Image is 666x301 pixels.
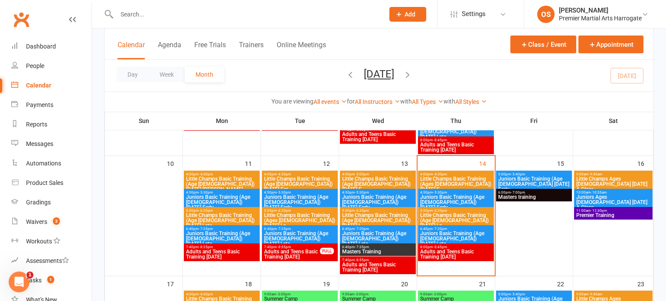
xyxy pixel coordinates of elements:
span: - 5:00pm [355,172,369,176]
span: Juniors Basic Training (Age [DEMOGRAPHIC_DATA]) [DATE] Late [420,231,492,246]
th: Tue [261,112,339,130]
span: - 9:45am [588,172,602,176]
div: 21 [479,276,495,291]
span: 9:00am [342,292,414,296]
span: - 4:30pm [277,172,291,176]
span: 8:00pm [420,138,492,142]
a: Calendar [11,76,91,95]
span: 4:00pm [342,172,414,176]
div: Messages [26,140,53,147]
a: All Styles [455,98,487,105]
span: Add [405,11,415,18]
span: Adults and Teens Basic Training [DATE] [420,249,492,259]
span: Adults and Teens Basic Training [DATE] [264,249,320,259]
a: Dashboard [11,37,91,56]
span: - 9:45am [588,292,602,296]
strong: for [347,98,355,105]
span: - 12:30pm [591,209,607,213]
span: Premier Training [576,213,651,218]
span: 6:00pm [498,191,570,194]
th: Mon [183,112,261,130]
span: Masters training [498,194,570,200]
span: - 5:30pm [199,191,213,194]
span: 10:00am [576,191,651,194]
span: Adults and Teens Basic Training [DATE] [342,262,414,272]
button: Add [389,7,426,22]
span: 4:00pm [420,172,492,176]
span: Juniors Basic Training (Age [DEMOGRAPHIC_DATA]) [DATE] Late [186,231,258,246]
a: Product Sales [11,173,91,193]
iframe: Intercom live chat [9,272,29,292]
span: 6:40pm [264,227,336,231]
span: 7:40pm [264,245,320,249]
span: 8:00pm [420,245,492,249]
button: Appointment [578,36,643,53]
button: Agenda [158,41,181,59]
div: 17 [167,276,183,291]
span: - 4:30pm [199,172,213,176]
div: People [26,62,44,69]
button: Class / Event [510,36,576,53]
strong: with [400,98,412,105]
span: - 4:30pm [433,172,447,176]
span: - 7:25pm [199,227,213,231]
span: 4:00pm [264,172,336,176]
div: 12 [323,156,339,170]
div: Waivers [26,218,47,225]
span: 3 [53,217,60,225]
th: Fri [495,112,573,130]
span: Adults and Teens Basic Training [DATE] [420,142,492,152]
span: Juniors Basic Training (Age [DEMOGRAPHIC_DATA]) [DATE] Early [186,194,258,210]
span: Juniors Basic Training (Age [DEMOGRAPHIC_DATA]) [DATE] Early [264,194,336,210]
span: Juniors Basic Training (Age [DEMOGRAPHIC_DATA]) [DATE] Late [264,231,336,246]
span: - 5:30pm [355,191,369,194]
span: - 6:20pm [199,209,213,213]
button: Day [117,67,149,82]
a: All events [313,98,347,105]
span: 7:40pm [342,258,414,262]
span: 6:40pm [342,245,414,249]
span: - 3:00pm [276,292,291,296]
span: 4:00pm [186,172,258,176]
span: 5:50pm [264,209,336,213]
span: - 3:00pm [354,292,369,296]
span: - 8:45pm [433,245,447,249]
span: - 7:20pm [355,227,369,231]
span: 4:50pm [186,191,258,194]
span: - 6:20pm [277,209,291,213]
div: Workouts [26,238,52,245]
div: 14 [479,156,495,170]
span: - 10:55am [591,191,607,194]
a: Assessments [11,251,91,271]
span: - 3:00pm [432,292,447,296]
a: Clubworx [10,9,32,30]
button: Calendar [118,41,145,59]
strong: with [444,98,455,105]
span: Little Champs Ages [DEMOGRAPHIC_DATA] [DATE] A Class [576,176,651,192]
span: 6:40pm [342,227,414,231]
button: Free Trials [194,41,226,59]
span: 5:50pm [186,209,258,213]
span: 9:00am [576,172,651,176]
a: Payments [11,95,91,115]
span: Little Champs Basic Training (Age [DEMOGRAPHIC_DATA]) [DATE] L... [342,213,414,228]
div: 15 [557,156,573,170]
span: 11:00am [576,209,651,213]
span: Little Champs Basic Training (Age [DEMOGRAPHIC_DATA]) [DATE] [PERSON_NAME]... [186,176,258,192]
a: Reports [11,115,91,134]
span: - 6:20pm [355,209,369,213]
span: - 8:25pm [199,245,213,249]
div: [PERSON_NAME] [559,6,642,14]
div: 20 [401,276,417,291]
span: - 4:30pm [199,292,213,296]
div: 10 [167,156,183,170]
input: Search... [114,8,378,20]
strong: You are viewing [271,98,313,105]
span: Adults and Teens Basic Training [DATE] [342,132,414,142]
div: FULL [320,248,334,254]
span: 9:00am [264,292,336,296]
span: Little Champs Basic Training (Ages [DEMOGRAPHIC_DATA]) [DATE] E... [420,176,492,192]
div: Dashboard [26,43,56,50]
span: 5:50pm [420,209,492,213]
a: People [11,56,91,76]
